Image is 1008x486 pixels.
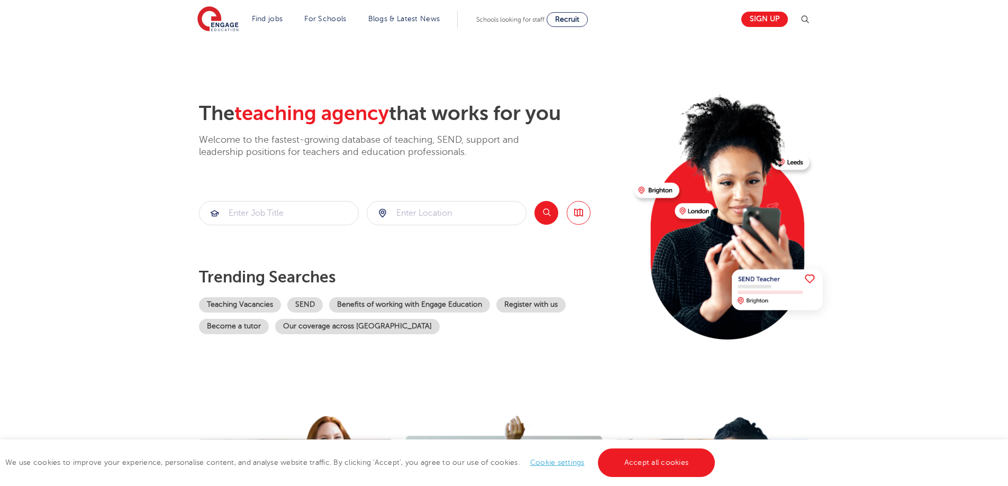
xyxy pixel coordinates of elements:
[199,201,358,225] input: Submit
[197,6,239,33] img: Engage Education
[530,459,585,466] a: Cookie settings
[199,297,281,313] a: Teaching Vacancies
[741,12,788,27] a: Sign up
[304,15,346,23] a: For Schools
[5,459,718,466] span: We use cookies to improve your experience, personalise content, and analyse website traffic. By c...
[547,12,588,27] a: Recruit
[367,201,526,225] input: Submit
[234,102,389,125] span: teaching agency
[275,319,440,334] a: Our coverage across [GEOGRAPHIC_DATA]
[534,201,558,225] button: Search
[598,448,715,477] a: Accept all cookies
[367,201,526,225] div: Submit
[199,268,626,287] p: Trending searches
[199,134,548,159] p: Welcome to the fastest-growing database of teaching, SEND, support and leadership positions for t...
[287,297,323,313] a: SEND
[199,319,269,334] a: Become a tutor
[555,15,579,23] span: Recruit
[329,297,490,313] a: Benefits of working with Engage Education
[199,102,626,126] h2: The that works for you
[199,201,359,225] div: Submit
[496,297,566,313] a: Register with us
[368,15,440,23] a: Blogs & Latest News
[252,15,283,23] a: Find jobs
[476,16,544,23] span: Schools looking for staff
